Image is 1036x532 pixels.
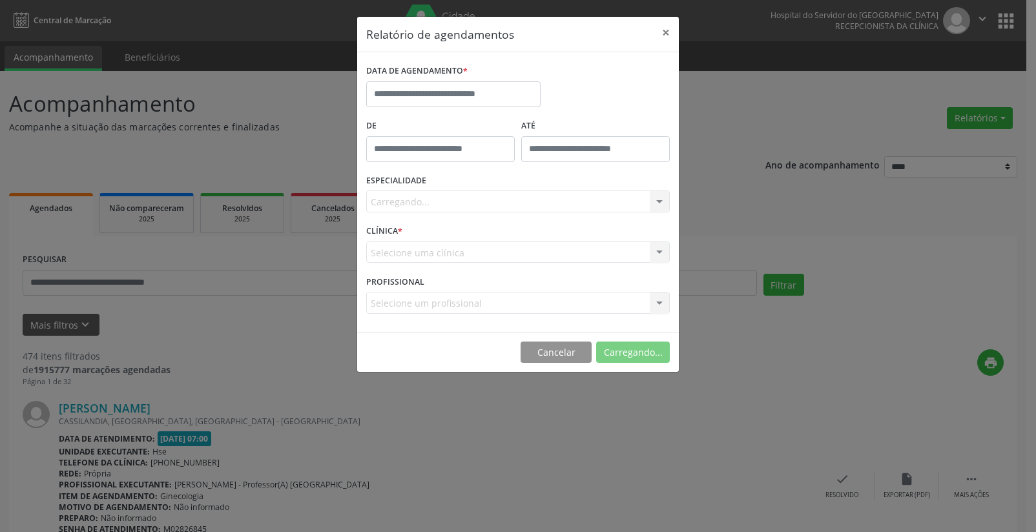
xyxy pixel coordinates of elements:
label: DATA DE AGENDAMENTO [366,61,468,81]
button: Cancelar [521,342,592,363]
label: ATÉ [521,116,670,136]
h5: Relatório de agendamentos [366,26,514,43]
button: Close [653,17,679,48]
button: Carregando... [596,342,670,363]
label: De [366,116,515,136]
label: PROFISSIONAL [366,272,424,292]
label: ESPECIALIDADE [366,171,426,191]
label: CLÍNICA [366,221,402,241]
